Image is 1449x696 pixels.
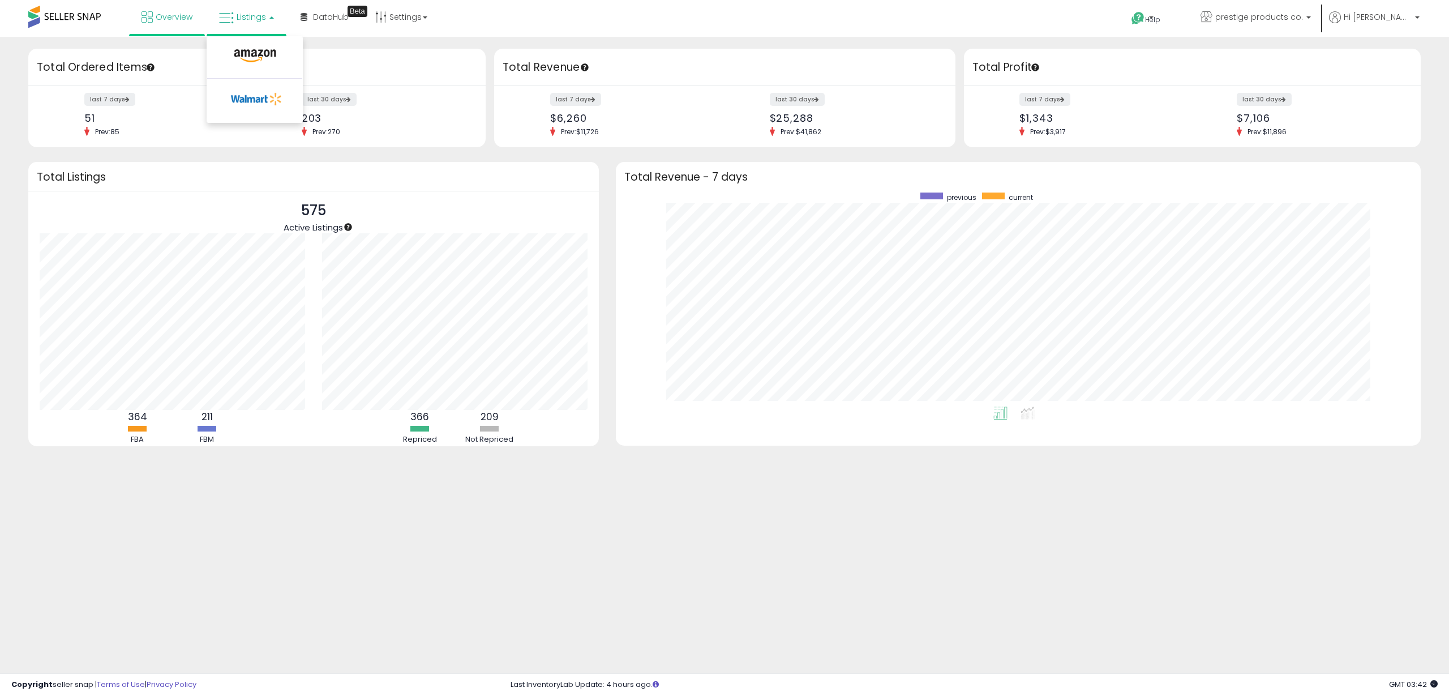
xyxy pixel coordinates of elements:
[89,127,125,136] span: Prev: 85
[202,410,213,424] b: 211
[128,410,147,424] b: 364
[104,434,172,445] div: FBA
[307,127,346,136] span: Prev: 270
[156,11,192,23] span: Overview
[302,112,466,124] div: 203
[550,112,716,124] div: $6,260
[481,410,499,424] b: 209
[313,11,349,23] span: DataHub
[1131,11,1145,25] i: Get Help
[1145,15,1160,24] span: Help
[503,59,947,75] h3: Total Revenue
[410,410,429,424] b: 366
[624,173,1413,181] h3: Total Revenue - 7 days
[284,200,343,221] p: 575
[1237,112,1401,124] div: $7,106
[1242,127,1292,136] span: Prev: $11,896
[456,434,524,445] div: Not Repriced
[343,222,353,232] div: Tooltip anchor
[84,93,135,106] label: last 7 days
[1019,112,1184,124] div: $1,343
[770,93,825,106] label: last 30 days
[1215,11,1303,23] span: prestige products co.
[37,59,477,75] h3: Total Ordered Items
[1344,11,1412,23] span: Hi [PERSON_NAME]
[1030,62,1040,72] div: Tooltip anchor
[237,11,266,23] span: Listings
[173,434,241,445] div: FBM
[555,127,605,136] span: Prev: $11,726
[84,112,248,124] div: 51
[37,173,590,181] h3: Total Listings
[775,127,827,136] span: Prev: $41,862
[770,112,936,124] div: $25,288
[972,59,1413,75] h3: Total Profit
[1024,127,1071,136] span: Prev: $3,917
[550,93,601,106] label: last 7 days
[302,93,357,106] label: last 30 days
[386,434,454,445] div: Repriced
[1122,3,1182,37] a: Help
[1009,193,1033,202] span: current
[1329,11,1420,37] a: Hi [PERSON_NAME]
[145,62,156,72] div: Tooltip anchor
[947,193,976,202] span: previous
[1019,93,1070,106] label: last 7 days
[348,6,367,17] div: Tooltip anchor
[580,62,590,72] div: Tooltip anchor
[284,221,343,233] span: Active Listings
[1237,93,1292,106] label: last 30 days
